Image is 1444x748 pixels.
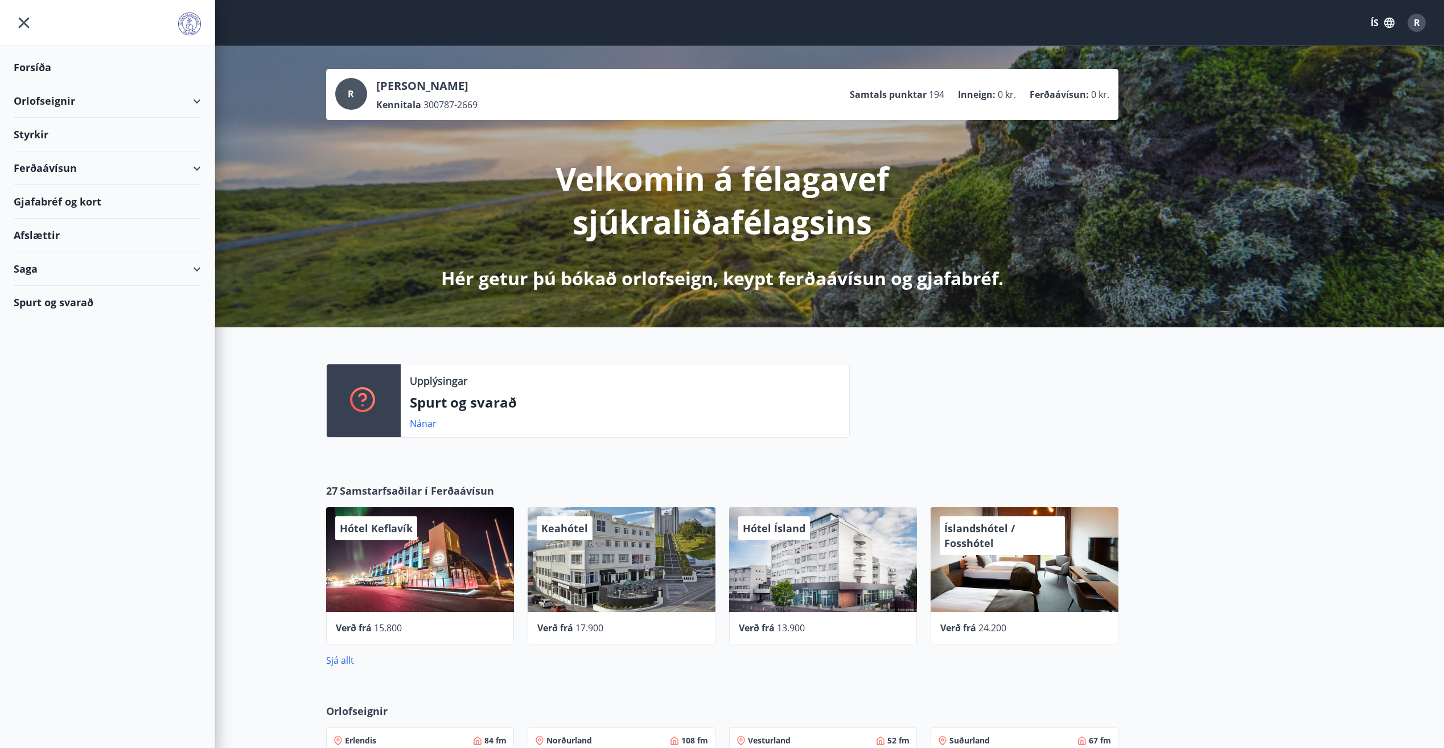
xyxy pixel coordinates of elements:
span: 300787-2669 [423,98,478,111]
p: [PERSON_NAME] [376,78,478,94]
span: 15.800 [374,622,402,634]
span: Verð frá [537,622,573,634]
span: R [348,88,354,100]
span: 108 fm [681,735,708,746]
span: 52 fm [887,735,910,746]
p: Inneign : [958,88,995,101]
div: Ferðaávísun [14,151,201,185]
span: 27 [326,483,338,498]
span: 194 [929,88,944,101]
p: Ferðaávísun : [1030,88,1089,101]
div: Spurt og svarað [14,286,201,319]
span: Verð frá [336,622,372,634]
p: Spurt og svarað [410,393,840,412]
span: Norðurland [546,735,592,746]
button: menu [14,13,34,33]
span: Vesturland [748,735,791,746]
span: Suðurland [949,735,990,746]
span: Verð frá [940,622,976,634]
span: Hótel Keflavík [340,521,413,535]
p: Samtals punktar [850,88,927,101]
a: Sjá allt [326,654,354,667]
div: Forsíða [14,51,201,84]
div: Saga [14,252,201,286]
button: ÍS [1364,13,1401,33]
span: Orlofseignir [326,704,388,718]
div: Orlofseignir [14,84,201,118]
span: Íslandshótel / Fosshótel [944,521,1015,550]
div: Gjafabréf og kort [14,185,201,219]
span: Verð frá [739,622,775,634]
span: R [1414,17,1420,29]
span: Keahótel [541,521,588,535]
span: Samstarfsaðilar í Ferðaávísun [340,483,494,498]
span: 13.900 [777,622,805,634]
span: 67 fm [1089,735,1111,746]
span: 17.900 [575,622,603,634]
div: Afslættir [14,219,201,252]
span: 24.200 [978,622,1006,634]
button: R [1403,9,1430,36]
span: Hótel Ísland [743,521,805,535]
img: union_logo [178,13,201,35]
p: Kennitala [376,98,421,111]
span: 0 kr. [998,88,1016,101]
div: Styrkir [14,118,201,151]
span: Erlendis [345,735,376,746]
span: 0 kr. [1091,88,1109,101]
a: Nánar [410,417,437,430]
p: Velkomin á félagavef sjúkraliðafélagsins [422,157,1023,243]
p: Hér getur þú bókað orlofseign, keypt ferðaávísun og gjafabréf. [441,266,1003,291]
span: 84 fm [484,735,507,746]
p: Upplýsingar [410,373,467,388]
